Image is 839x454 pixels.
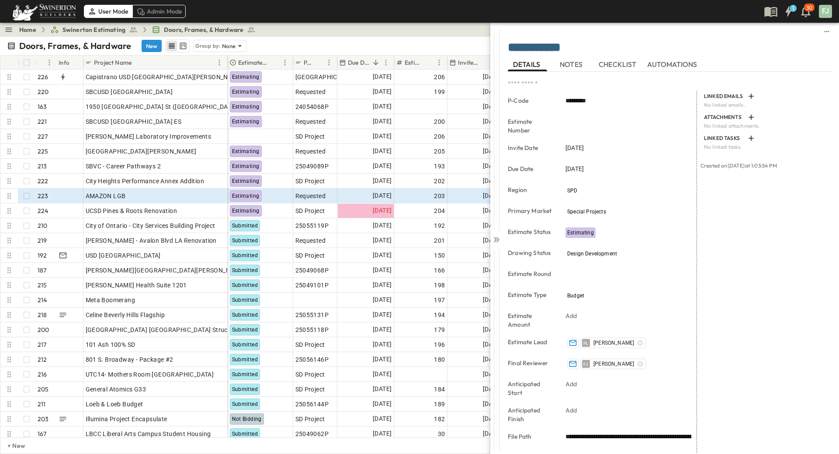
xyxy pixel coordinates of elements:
[434,73,445,81] span: 206
[270,58,280,67] button: Sort
[567,293,584,299] span: Budget
[38,370,47,379] p: 216
[434,296,445,304] span: 197
[295,266,329,275] span: 25049068P
[434,132,445,141] span: 206
[177,41,188,51] button: kanban view
[508,269,553,278] p: Estimate Round
[304,58,312,67] p: P-Code
[373,414,392,424] span: [DATE]
[57,56,83,70] div: Info
[35,56,57,70] div: #
[381,57,391,68] button: Menu
[434,400,445,409] span: 189
[232,148,260,154] span: Estimating
[86,147,197,156] span: [GEOGRAPHIC_DATA][PERSON_NAME]
[86,311,165,319] span: Celine Beverly Hills Flagship
[232,356,258,363] span: Submitted
[434,221,445,230] span: 192
[86,355,173,364] span: 801 S. Broadway - Package #2
[86,325,239,334] span: [GEOGRAPHIC_DATA] [GEOGRAPHIC_DATA] Structure
[508,248,553,257] p: Drawing Status
[10,2,78,21] img: 6c363589ada0b36f064d841b69d3a419a338230e66bb0a533688fa5cc3e9e735.png
[822,26,832,37] button: sidedrawer-menu
[86,162,161,171] span: SBVC - Career Pathways 2
[142,40,162,52] button: New
[565,164,584,173] span: [DATE]
[434,192,445,200] span: 203
[38,281,47,290] p: 215
[373,399,392,409] span: [DATE]
[314,58,324,67] button: Sort
[508,185,553,194] p: Region
[508,117,553,135] p: Estimate Number
[166,41,177,51] button: row view
[434,177,445,185] span: 202
[84,5,132,18] div: User Mode
[295,340,325,349] span: SD Project
[232,104,260,110] span: Estimating
[373,295,392,305] span: [DATE]
[86,236,217,245] span: [PERSON_NAME] - Avalon Blvd LA Renovation
[704,101,827,108] p: No linked emails.
[62,25,125,34] span: Swinerton Estimating
[295,206,325,215] span: SD Project
[373,384,392,394] span: [DATE]
[38,415,49,423] p: 203
[195,42,220,50] p: Group by:
[38,206,49,215] p: 224
[86,266,246,275] span: [PERSON_NAME][GEOGRAPHIC_DATA][PERSON_NAME]
[565,143,584,152] span: [DATE]
[508,143,553,152] p: Invite Date
[508,311,553,329] p: Estimate Amount
[86,221,215,230] span: City of Ontario - City Services Building Project
[232,178,260,184] span: Estimating
[295,117,326,126] span: Requested
[232,342,258,348] span: Submitted
[295,102,329,111] span: 24054068P
[373,265,392,275] span: [DATE]
[373,339,392,349] span: [DATE]
[508,380,553,397] p: Anticipated Start
[508,338,553,346] p: Estimate Lead
[819,5,832,18] div: FJ
[232,386,258,392] span: Submitted
[508,206,553,215] p: Primary Market
[295,236,326,245] span: Requested
[238,58,268,67] p: Estimate Status
[508,96,553,105] p: P-Code
[295,162,329,171] span: 25049089P
[434,311,445,319] span: 194
[232,401,258,407] span: Submitted
[86,281,187,290] span: [PERSON_NAME] Health Suite 1201
[7,441,13,450] p: + New
[373,220,392,230] span: [DATE]
[38,325,49,334] p: 200
[232,74,260,80] span: Estimating
[567,209,606,215] span: Special Projects
[232,89,260,95] span: Estimating
[373,250,392,260] span: [DATE]
[86,430,211,438] span: LBCC Liberal Arts Campus Student Housing
[295,192,326,200] span: Requested
[86,87,173,96] span: SBCUSD [GEOGRAPHIC_DATA]
[86,206,177,215] span: UCSD Pines & Roots Renovation
[232,282,258,288] span: Submitted
[704,93,744,100] p: LINKED EMAILS
[434,325,445,334] span: 179
[232,327,258,333] span: Submitted
[295,385,325,394] span: SD Project
[86,251,161,260] span: USD [GEOGRAPHIC_DATA]
[434,147,445,156] span: 205
[165,39,190,52] div: table view
[38,355,47,364] p: 212
[373,280,392,290] span: [DATE]
[44,57,55,68] button: Menu
[373,131,392,141] span: [DATE]
[508,406,553,423] p: Anticipated Finish
[508,432,553,441] p: File Path
[38,87,49,96] p: 220
[38,132,48,141] p: 227
[508,290,553,299] p: Estimate Type
[434,340,445,349] span: 196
